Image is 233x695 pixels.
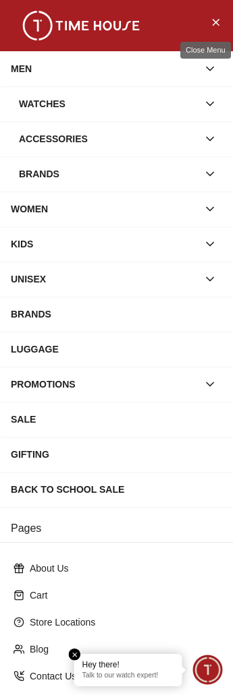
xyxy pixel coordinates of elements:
[30,669,214,683] p: Contact Us
[11,442,222,466] div: GIFTING
[205,11,226,32] button: Close Menu
[30,562,214,575] p: About Us
[11,57,198,81] div: MEN
[11,197,198,221] div: WOMEN
[11,337,222,361] div: LUGGAGE
[180,42,231,59] div: Close Menu
[11,267,198,291] div: UNISEX
[11,302,222,326] div: BRANDS
[14,11,149,40] img: ...
[30,642,214,656] p: Blog
[19,127,198,151] div: Accessories
[193,655,223,685] div: Chat Widget
[11,232,198,256] div: KIDS
[19,162,198,186] div: Brands
[11,477,222,502] div: Back To School Sale
[69,648,81,661] em: Close tooltip
[30,615,214,629] p: Store Locations
[11,407,222,431] div: SALE
[82,659,174,670] div: Hey there!
[11,372,198,396] div: PROMOTIONS
[19,92,198,116] div: Watches
[30,588,214,602] p: Cart
[82,671,174,681] p: Talk to our watch expert!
